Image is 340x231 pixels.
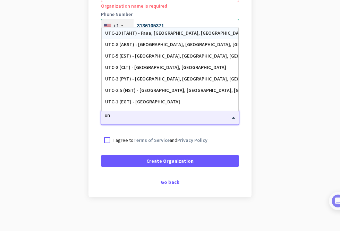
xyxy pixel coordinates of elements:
div: UTC-8 (AKST) - [GEOGRAPHIC_DATA], [GEOGRAPHIC_DATA], [GEOGRAPHIC_DATA], [GEOGRAPHIC_DATA] [105,42,235,48]
input: 201-555-0123 [101,19,239,33]
label: Organization language [101,42,152,47]
div: +1 [113,22,119,29]
div: UTC-10 (TAHT) - Faaa, [GEOGRAPHIC_DATA], [GEOGRAPHIC_DATA] [105,30,235,36]
label: Organization Size (Optional) [101,73,239,78]
a: Terms of Service [134,137,170,143]
div: UTC-5 (EST) - [GEOGRAPHIC_DATA], [GEOGRAPHIC_DATA], [GEOGRAPHIC_DATA][PERSON_NAME], [GEOGRAPHIC_D... [105,53,235,59]
div: Options List [102,27,238,111]
label: Phone Number [101,12,239,17]
label: Organization Time Zone [101,103,239,108]
div: UTC-2.5 (NST) - [GEOGRAPHIC_DATA], [GEOGRAPHIC_DATA], [GEOGRAPHIC_DATA], [GEOGRAPHIC_DATA] [105,87,235,93]
div: UTC-3 (PYT) - [GEOGRAPHIC_DATA], [GEOGRAPHIC_DATA], [GEOGRAPHIC_DATA][PERSON_NAME], [GEOGRAPHIC_D... [105,76,235,82]
div: UTC+0 (GMT) - [GEOGRAPHIC_DATA], [GEOGRAPHIC_DATA], Bununka [PERSON_NAME] [105,110,235,116]
div: Go back [101,180,239,185]
div: UTC-3 (CLT) - [GEOGRAPHIC_DATA], [GEOGRAPHIC_DATA] [105,65,235,70]
a: Privacy Policy [177,137,207,143]
span: Organization name is required [101,3,167,9]
div: UTC-1 (EGT) - [GEOGRAPHIC_DATA] [105,99,235,105]
p: I agree to and [113,137,207,144]
span: Create Organization [146,157,194,164]
button: Create Organization [101,155,239,167]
